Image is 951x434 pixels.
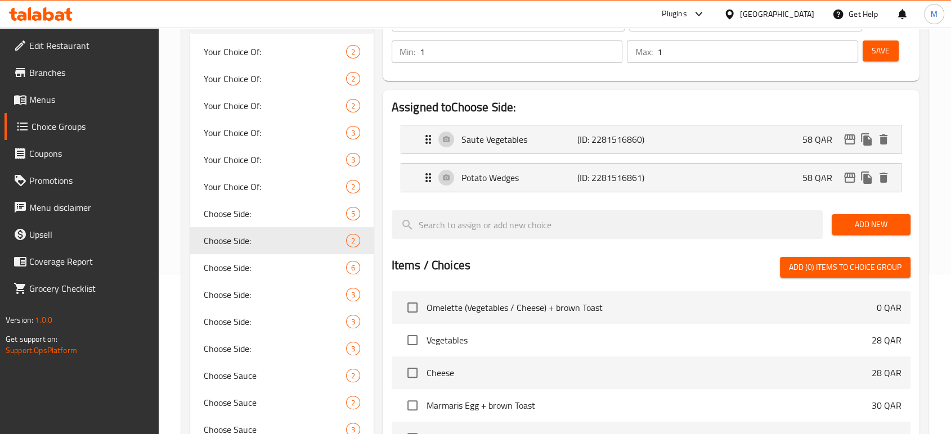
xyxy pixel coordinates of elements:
div: [GEOGRAPHIC_DATA] [740,8,814,20]
span: Your Choice Of: [204,180,346,193]
span: Upsell [29,228,150,241]
button: duplicate [858,169,875,186]
span: Your Choice Of: [204,99,346,112]
div: Choices [346,288,360,301]
span: Select choice [401,394,424,417]
span: Save [872,44,890,58]
div: Your Choice Of:2 [190,65,374,92]
button: Save [863,40,899,61]
span: 3 [347,128,360,138]
span: Branches [29,66,150,79]
div: Your Choice Of:2 [190,173,374,200]
span: 3 [347,290,360,300]
div: Choices [346,153,360,166]
a: Coupons [5,140,159,167]
a: Grocery Checklist [5,275,159,302]
p: 58 QAR [802,171,841,184]
span: Choose Side: [204,261,346,274]
span: Choose Side: [204,288,346,301]
button: delete [875,169,892,186]
div: Choose Side:5 [190,200,374,227]
span: Coupons [29,147,150,160]
span: 6 [347,263,360,273]
div: Expand [401,125,901,153]
p: (ID: 2281516861) [577,171,654,184]
span: 2 [347,370,360,381]
span: Marmaris Egg + brown Toast [427,399,872,412]
span: Choose Side: [204,234,346,247]
span: Version: [6,313,33,327]
span: Select choice [401,361,424,385]
div: Your Choice Of:3 [190,119,374,146]
button: Add New [832,214,910,235]
span: Vegetables [427,333,872,347]
span: Your Choice Of: [204,153,346,166]
button: edit [841,169,858,186]
span: Choose Sauce [204,369,346,382]
span: 2 [347,101,360,111]
div: Choices [346,72,360,85]
div: Choices [346,234,360,247]
a: Support.OpsPlatform [6,343,77,358]
div: Choose Side:3 [190,308,374,335]
span: Choose Side: [204,342,346,355]
div: Choices [346,315,360,328]
span: Your Choice Of: [204,126,346,139]
h2: Items / Choices [392,257,470,274]
div: Choose Sauce2 [190,389,374,416]
span: Select choice [401,296,424,319]
p: 0 QAR [877,301,901,314]
span: 2 [347,182,360,192]
div: Choices [346,45,360,58]
div: Choices [346,342,360,355]
span: Menu disclaimer [29,201,150,214]
div: Choices [346,369,360,382]
p: Potato Wedges [461,171,577,184]
p: Min: [400,45,415,58]
div: Choices [346,207,360,220]
span: 3 [347,343,360,354]
span: Get support on: [6,332,57,346]
span: 5 [347,209,360,219]
a: Choice Groups [5,113,159,140]
a: Upsell [5,221,159,248]
span: Choose Side: [204,315,346,328]
input: search [392,210,823,239]
div: Choose Side:2 [190,227,374,254]
div: Choices [346,99,360,112]
span: Select choice [401,328,424,352]
div: Choose Side:3 [190,281,374,308]
span: 2 [347,397,360,408]
a: Menus [5,86,159,113]
div: Choose Side:6 [190,254,374,281]
p: 30 QAR [872,399,901,412]
button: delete [875,131,892,148]
p: 28 QAR [872,333,901,347]
span: 3 [347,155,360,165]
div: Your Choice Of:2 [190,92,374,119]
span: Grocery Checklist [29,282,150,295]
li: Expand [392,159,910,197]
a: Promotions [5,167,159,194]
a: Coverage Report [5,248,159,275]
div: Plugins [662,7,687,21]
div: Choices [346,180,360,193]
p: Max: [635,45,652,58]
button: duplicate [858,131,875,148]
span: Menus [29,93,150,106]
span: Edit Restaurant [29,39,150,52]
li: Expand [392,120,910,159]
button: Add (0) items to choice group [780,257,910,278]
p: 58 QAR [802,133,841,146]
span: 2 [347,47,360,57]
div: Choices [346,261,360,274]
div: Choices [346,126,360,139]
span: Your Choice Of: [204,45,346,58]
div: Your Choice Of:2 [190,38,374,65]
span: Promotions [29,174,150,187]
span: Cheese [427,366,872,379]
span: Your Choice Of: [204,72,346,85]
p: Saute Vegetables [461,133,577,146]
span: Choose Sauce [204,396,346,409]
span: Coverage Report [29,255,150,268]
